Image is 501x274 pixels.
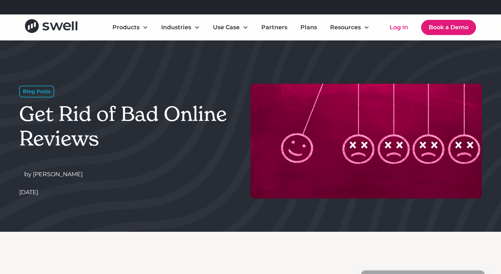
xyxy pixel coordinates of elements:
[112,23,140,32] div: Products
[24,170,31,179] div: by
[330,23,361,32] div: Resources
[33,170,83,179] div: [PERSON_NAME]
[382,20,415,35] a: Log In
[421,20,476,35] a: Book a Demo
[19,102,235,150] h1: Get Rid of Bad Online Reviews
[295,20,323,35] a: Plans
[19,86,54,97] div: Blog Posts
[207,20,254,35] div: Use Case
[161,23,191,32] div: Industries
[107,20,154,35] div: Products
[25,19,77,35] a: home
[19,188,38,197] div: [DATE]
[324,20,375,35] div: Resources
[256,20,293,35] a: Partners
[213,23,240,32] div: Use Case
[155,20,206,35] div: Industries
